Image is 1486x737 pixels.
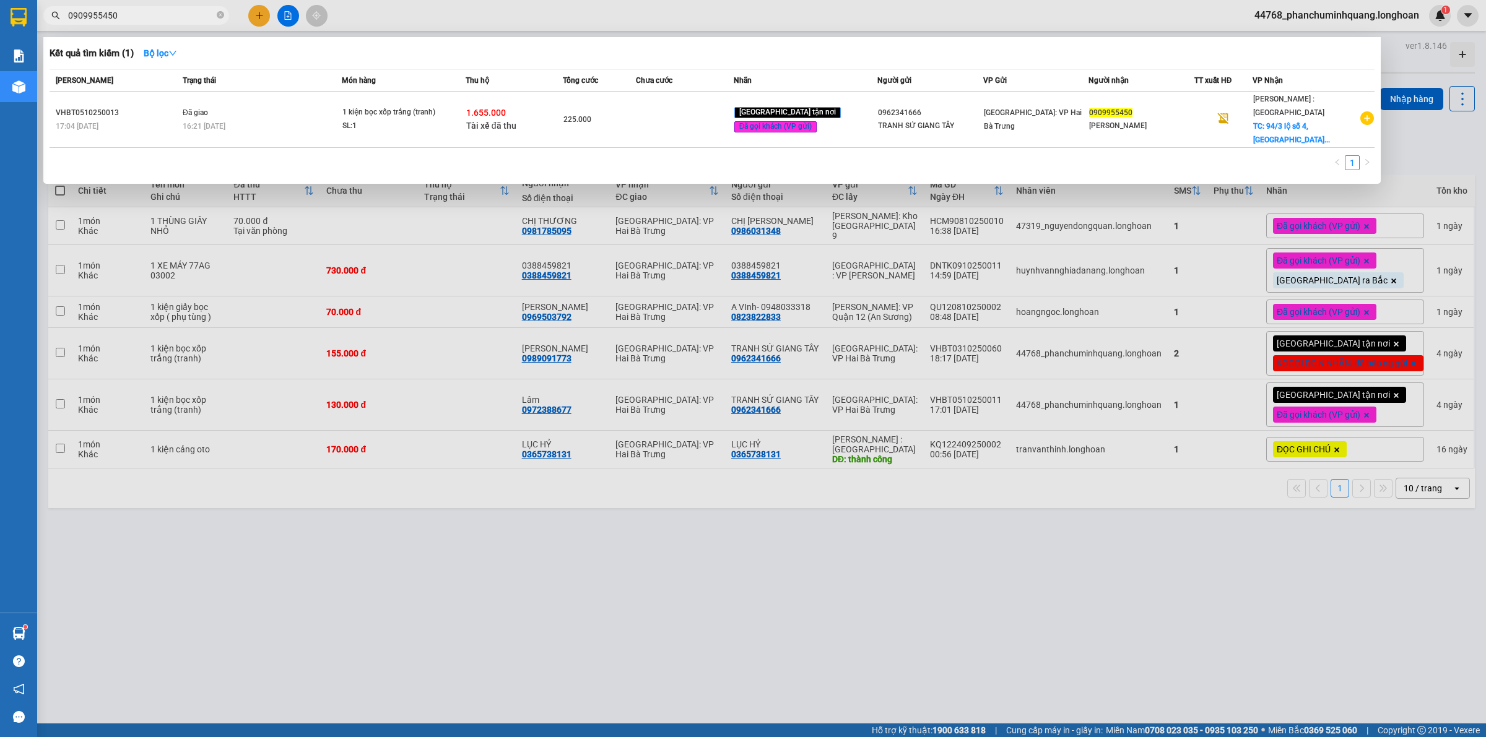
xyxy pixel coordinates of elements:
[1360,155,1375,170] button: right
[1360,111,1374,125] span: plus-circle
[1253,95,1324,117] span: [PERSON_NAME] : [GEOGRAPHIC_DATA]
[1330,155,1345,170] li: Previous Page
[734,121,817,132] span: Đã gọi khách (VP gửi)
[1345,155,1360,170] li: 1
[466,121,516,131] span: Tài xế đã thu
[12,627,25,640] img: warehouse-icon
[342,76,376,85] span: Món hàng
[878,106,983,119] div: 0962341666
[1088,76,1129,85] span: Người nhận
[636,76,672,85] span: Chưa cước
[24,625,27,629] sup: 1
[134,43,187,63] button: Bộ lọcdown
[563,115,591,124] span: 225.000
[144,48,177,58] strong: Bộ lọc
[342,119,435,133] div: SL: 1
[1194,76,1232,85] span: TT xuất HĐ
[878,119,983,132] div: TRANH SỨ GIANG TÂY
[1089,119,1194,132] div: [PERSON_NAME]
[734,76,752,85] span: Nhãn
[183,122,225,131] span: 16:21 [DATE]
[877,76,911,85] span: Người gửi
[13,711,25,723] span: message
[1089,108,1132,117] span: 0909955450
[50,47,134,60] h3: Kết quả tìm kiếm ( 1 )
[12,50,25,62] img: solution-icon
[56,122,98,131] span: 17:04 [DATE]
[342,106,435,119] div: 1 kiện bọc xốp trắng (tranh)
[13,655,25,667] span: question-circle
[1345,156,1359,170] a: 1
[984,108,1082,131] span: [GEOGRAPHIC_DATA]: VP Hai Bà Trưng
[183,76,216,85] span: Trạng thái
[1334,158,1341,166] span: left
[12,80,25,93] img: warehouse-icon
[56,76,113,85] span: [PERSON_NAME]
[466,76,489,85] span: Thu hộ
[183,108,208,117] span: Đã giao
[168,49,177,58] span: down
[56,106,179,119] div: VHBT0510250013
[734,107,841,118] span: [GEOGRAPHIC_DATA] tận nơi
[1253,122,1330,144] span: TC: 94/3 lộ số 4, [GEOGRAPHIC_DATA]...
[1253,76,1283,85] span: VP Nhận
[466,108,506,118] span: 1.655.000
[13,683,25,695] span: notification
[68,9,214,22] input: Tìm tên, số ĐT hoặc mã đơn
[1360,155,1375,170] li: Next Page
[11,8,27,27] img: logo-vxr
[1330,155,1345,170] button: left
[217,11,224,19] span: close-circle
[217,10,224,22] span: close-circle
[563,76,598,85] span: Tổng cước
[983,76,1007,85] span: VP Gửi
[51,11,60,20] span: search
[1363,158,1371,166] span: right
